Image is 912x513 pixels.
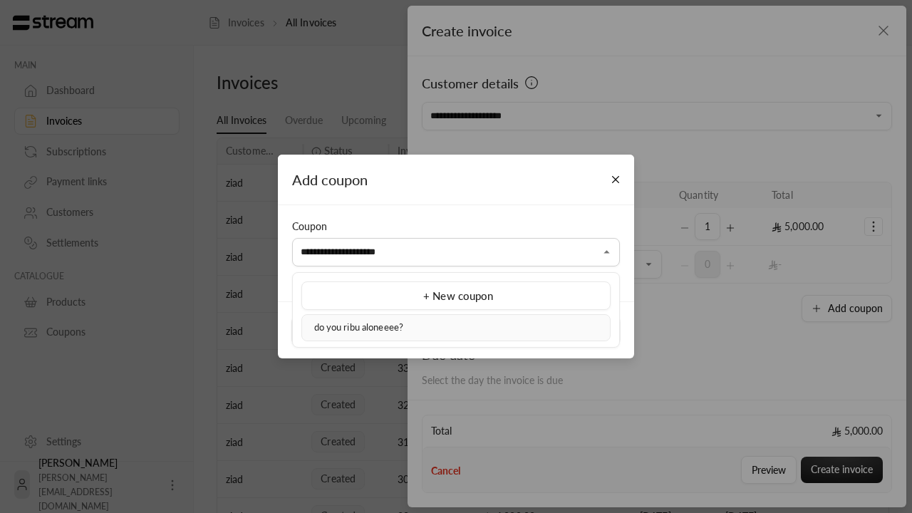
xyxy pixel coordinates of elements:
[598,244,616,261] button: Close
[314,321,404,333] span: do you ribu aloneeee?
[423,289,493,302] span: + New coupon
[292,171,368,188] span: Add coupon
[603,167,628,192] button: Close
[292,219,620,234] div: Coupon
